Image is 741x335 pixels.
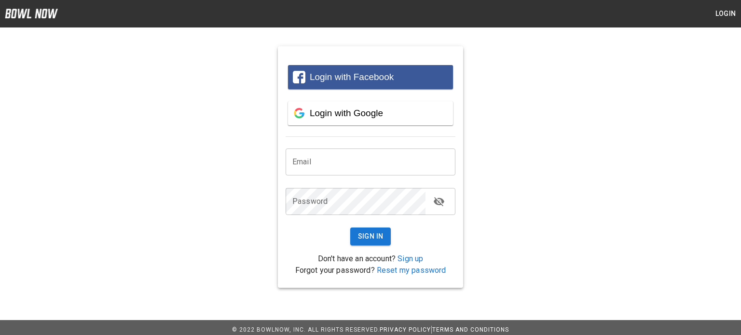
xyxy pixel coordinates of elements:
a: Privacy Policy [380,326,431,333]
img: logo [5,9,58,18]
button: toggle password visibility [429,192,449,211]
a: Sign up [398,254,423,263]
p: Forgot your password? [286,265,455,276]
p: Don't have an account? [286,253,455,265]
a: Reset my password [377,266,446,275]
span: Login with Google [310,108,383,118]
span: Login with Facebook [310,72,394,82]
button: Login with Facebook [288,65,453,89]
button: Sign In [350,228,391,245]
span: © 2022 BowlNow, Inc. All Rights Reserved. [232,326,380,333]
a: Terms and Conditions [432,326,509,333]
button: Login with Google [288,101,453,125]
button: Login [710,5,741,23]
